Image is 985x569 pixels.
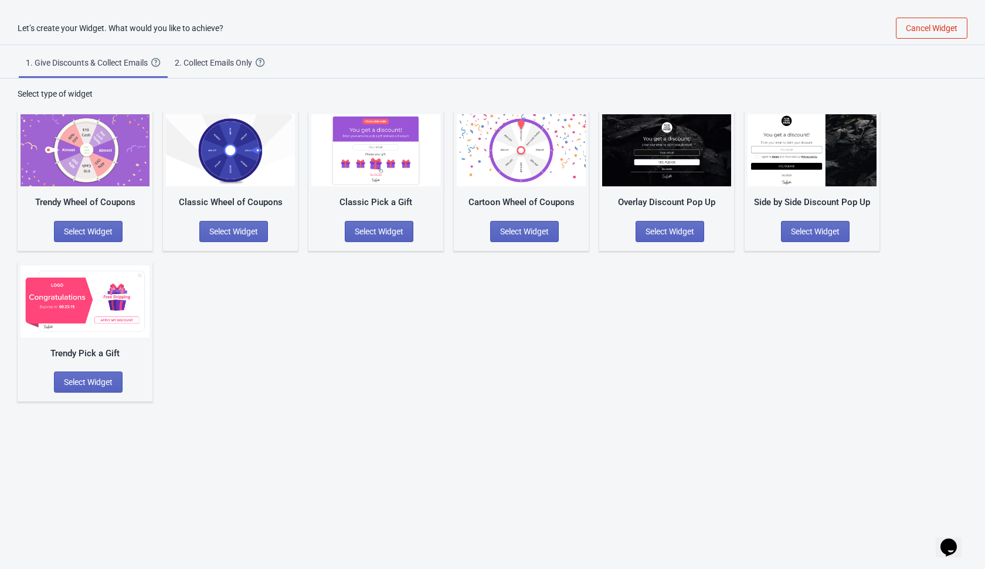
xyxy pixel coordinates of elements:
img: cartoon_game.jpg [457,114,586,186]
button: Select Widget [490,221,559,242]
span: Select Widget [791,227,840,236]
div: Classic Pick a Gift [311,196,440,209]
div: 2. Collect Emails Only [175,57,256,69]
div: 1. Give Discounts & Collect Emails [26,57,151,69]
img: gift_game.jpg [311,114,440,186]
button: Select Widget [781,221,850,242]
iframe: chat widget [936,522,973,557]
div: Cartoon Wheel of Coupons [457,196,586,209]
button: Select Widget [636,221,704,242]
img: gift_game_v2.jpg [21,265,150,338]
span: Select Widget [646,227,694,236]
img: trendy_game.png [21,114,150,186]
img: classic_game.jpg [166,114,295,186]
img: regular_popup.jpg [748,114,877,186]
div: Overlay Discount Pop Up [602,196,731,209]
span: Select Widget [500,227,549,236]
div: Side by Side Discount Pop Up [748,196,877,209]
div: Trendy Wheel of Coupons [21,196,150,209]
span: Cancel Widget [906,23,957,33]
button: Cancel Widget [896,18,967,39]
span: Select Widget [355,227,403,236]
div: Select type of widget [18,88,967,100]
button: Select Widget [345,221,413,242]
span: Select Widget [64,377,113,387]
button: Select Widget [54,221,123,242]
div: Trendy Pick a Gift [21,347,150,360]
button: Select Widget [54,372,123,393]
span: Select Widget [64,227,113,236]
img: full_screen_popup.jpg [602,114,731,186]
span: Select Widget [209,227,258,236]
button: Select Widget [199,221,268,242]
div: Classic Wheel of Coupons [166,196,295,209]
